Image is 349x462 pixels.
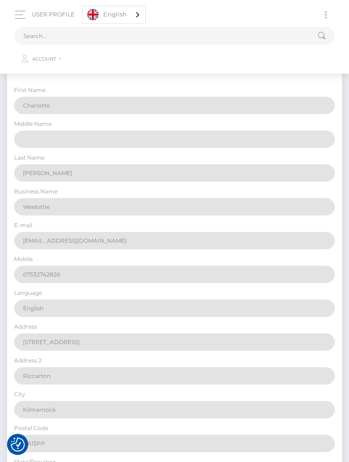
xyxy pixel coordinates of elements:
[14,356,42,365] label: Address 2
[14,289,42,297] label: Language
[14,255,33,263] label: Mobile
[14,323,37,331] label: Address
[14,390,25,399] label: City
[14,154,45,162] label: Last Name
[14,424,48,432] label: Postal Code
[14,86,46,94] label: First Name
[82,6,146,24] div: Language
[14,221,32,230] label: E-mail
[317,8,334,21] button: Toggle navigation
[15,27,318,45] input: Search...
[14,120,52,128] label: Middle Name
[14,187,58,196] label: Business Name
[82,6,146,24] aside: Language selected: English
[11,438,25,452] button: Consent Preferences
[83,6,145,23] a: English
[11,438,25,452] img: Revisit consent button
[32,56,56,62] span: Account
[32,5,75,24] a: User Profile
